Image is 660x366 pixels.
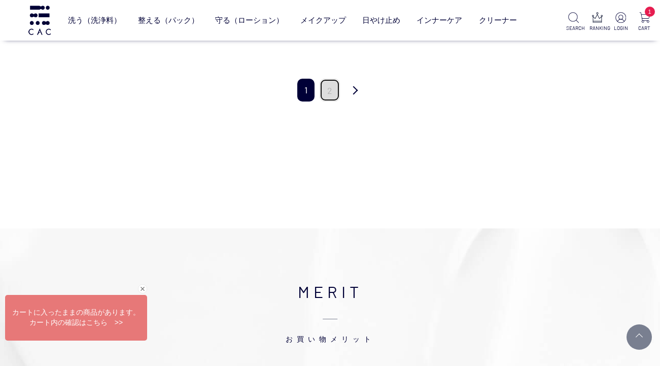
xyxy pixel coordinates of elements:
[83,279,578,344] h2: MERIT
[416,7,462,33] a: インナーケア
[345,79,365,103] a: 次
[589,24,605,32] p: RANKING
[566,12,581,32] a: SEARCH
[27,6,52,35] img: logo
[589,12,605,32] a: RANKING
[320,79,340,102] a: 2
[362,7,400,33] a: 日やけ止め
[637,12,652,32] a: 1 CART
[215,7,284,33] a: 守る（ローション）
[68,7,121,33] a: 洗う（洗浄料）
[479,7,517,33] a: クリーナー
[138,7,199,33] a: 整える（パック）
[613,24,629,32] p: LOGIN
[300,7,346,33] a: メイクアップ
[637,24,652,32] p: CART
[83,304,578,344] span: お買い物メリット
[645,7,655,17] span: 1
[566,24,581,32] p: SEARCH
[613,12,629,32] a: LOGIN
[297,79,315,102] span: 1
